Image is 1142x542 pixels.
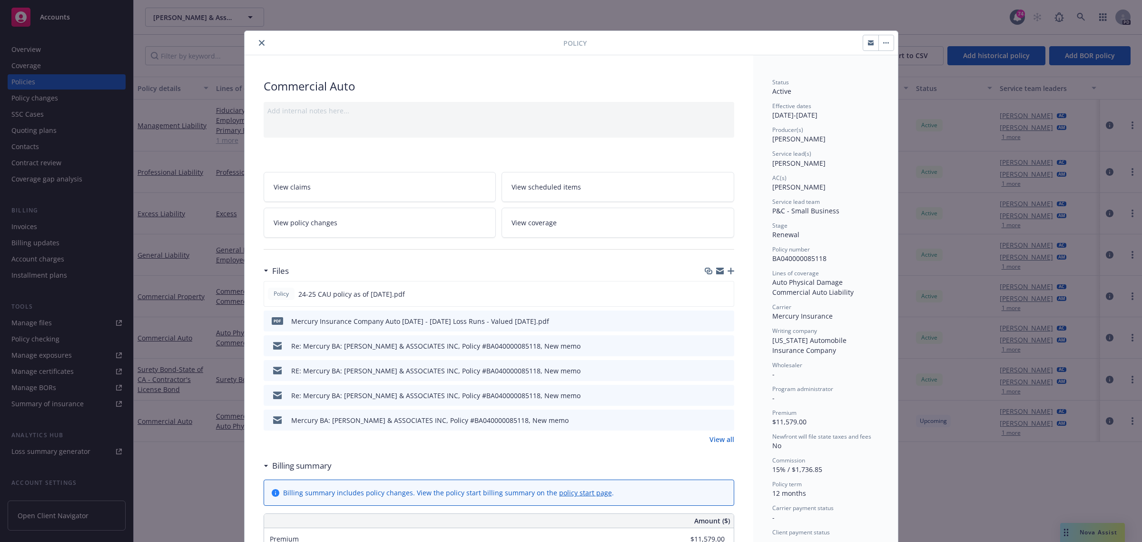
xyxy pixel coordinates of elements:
[722,415,730,425] button: preview file
[772,504,834,512] span: Carrier payment status
[272,317,283,324] span: pdf
[291,366,581,376] div: RE: Mercury BA: [PERSON_NAME] & ASSOCIATES INC, Policy #BA040000085118, New memo
[707,391,714,401] button: download file
[772,198,820,206] span: Service lead team
[772,456,805,464] span: Commission
[722,341,730,351] button: preview file
[722,366,730,376] button: preview file
[772,134,826,143] span: [PERSON_NAME]
[772,230,799,239] span: Renewal
[772,126,803,134] span: Producer(s)
[559,488,612,497] a: policy start page
[264,265,289,277] div: Files
[722,316,730,326] button: preview file
[563,38,587,48] span: Policy
[272,265,289,277] h3: Files
[274,218,337,228] span: View policy changes
[256,37,267,49] button: close
[772,409,797,417] span: Premium
[707,316,714,326] button: download file
[274,182,311,192] span: View claims
[502,172,734,202] a: View scheduled items
[707,366,714,376] button: download file
[772,432,871,441] span: Newfront will file state taxes and fees
[772,311,833,321] span: Mercury Insurance
[772,221,788,230] span: Stage
[772,327,817,335] span: Writing company
[772,336,848,355] span: [US_STATE] Automobile Insurance Company
[291,341,581,351] div: Re: Mercury BA: [PERSON_NAME] & ASSOCIATES INC, Policy #BA040000085118, New memo
[772,174,787,182] span: AC(s)
[772,393,775,402] span: -
[298,289,405,299] span: 24-25 CAU policy as of [DATE].pdf
[772,206,839,215] span: P&C - Small Business
[502,208,734,238] a: View coverage
[772,254,827,263] span: BA040000085118
[772,513,775,522] span: -
[772,361,802,369] span: Wholesaler
[772,303,791,311] span: Carrier
[772,102,811,110] span: Effective dates
[291,415,569,425] div: Mercury BA: [PERSON_NAME] & ASSOCIATES INC, Policy #BA040000085118, New memo
[272,460,332,472] h3: Billing summary
[772,441,781,450] span: No
[694,516,730,526] span: Amount ($)
[772,370,775,379] span: -
[512,182,581,192] span: View scheduled items
[772,78,789,86] span: Status
[722,391,730,401] button: preview file
[267,106,730,116] div: Add internal notes here...
[264,460,332,472] div: Billing summary
[706,289,714,299] button: download file
[772,385,833,393] span: Program administrator
[291,391,581,401] div: Re: Mercury BA: [PERSON_NAME] & ASSOCIATES INC, Policy #BA040000085118, New memo
[772,87,791,96] span: Active
[264,78,734,94] div: Commercial Auto
[772,150,811,158] span: Service lead(s)
[709,434,734,444] a: View all
[283,488,614,498] div: Billing summary includes policy changes. View the policy start billing summary on the .
[707,341,714,351] button: download file
[772,287,879,297] div: Commercial Auto Liability
[772,159,826,168] span: [PERSON_NAME]
[772,480,802,488] span: Policy term
[772,417,807,426] span: $11,579.00
[772,269,819,277] span: Lines of coverage
[272,290,291,298] span: Policy
[772,528,830,536] span: Client payment status
[512,218,557,228] span: View coverage
[707,415,714,425] button: download file
[772,245,810,253] span: Policy number
[772,102,879,120] div: [DATE] - [DATE]
[264,172,496,202] a: View claims
[264,208,496,238] a: View policy changes
[721,289,730,299] button: preview file
[772,277,879,287] div: Auto Physical Damage
[291,316,549,326] div: Mercury Insurance Company Auto [DATE] - [DATE] Loss Runs - Valued [DATE].pdf
[772,465,822,474] span: 15% / $1,736.85
[772,182,826,191] span: [PERSON_NAME]
[772,489,806,498] span: 12 months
